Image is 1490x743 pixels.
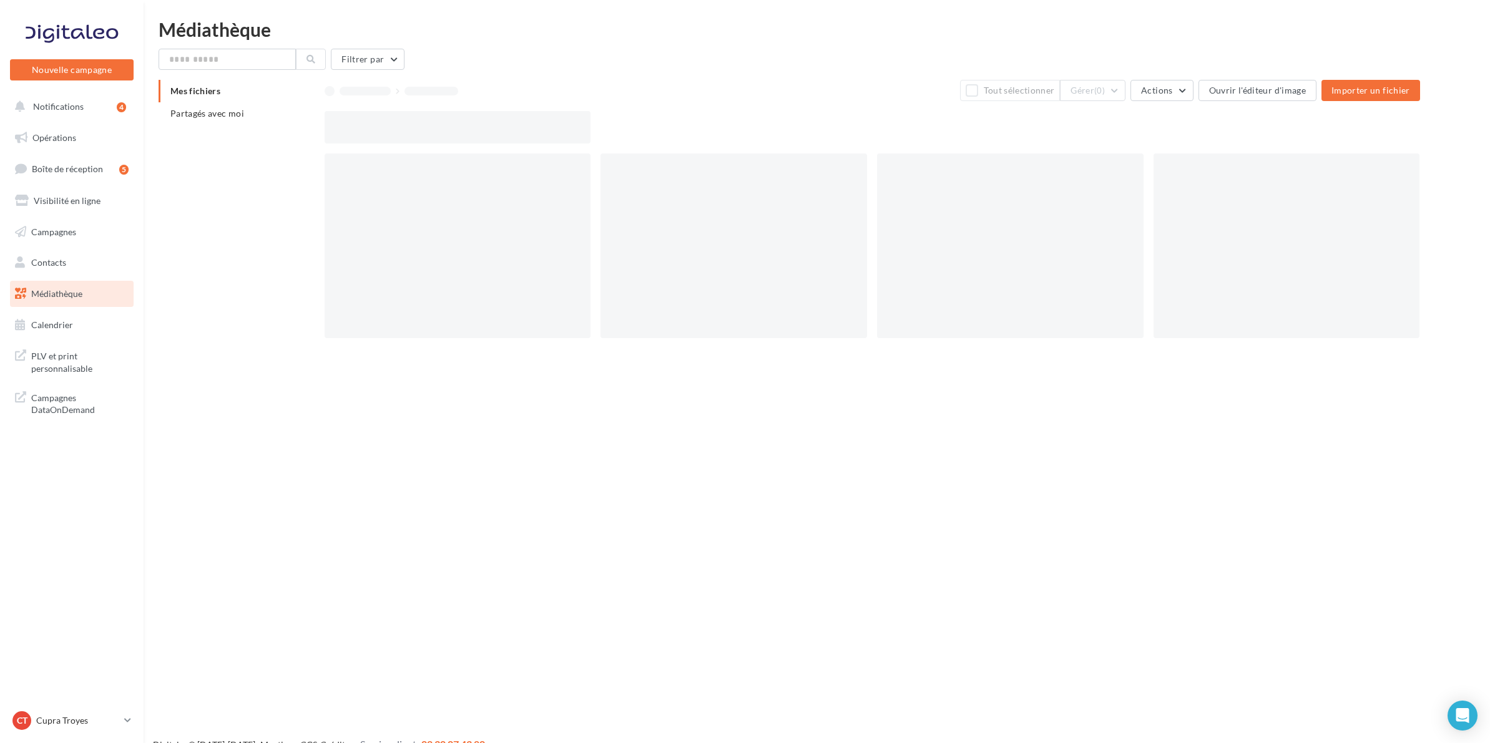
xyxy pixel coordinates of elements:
span: Boîte de réception [32,163,103,174]
button: Ouvrir l'éditeur d'image [1198,80,1316,101]
button: Tout sélectionner [960,80,1060,101]
button: Importer un fichier [1321,80,1420,101]
span: Actions [1141,85,1172,95]
span: Calendrier [31,319,73,330]
span: Partagés avec moi [170,108,244,119]
div: Médiathèque [159,20,1475,39]
span: Campagnes DataOnDemand [31,389,129,416]
a: Calendrier [7,312,136,338]
div: 5 [119,165,129,175]
span: (0) [1094,85,1105,95]
span: PLV et print personnalisable [31,347,129,374]
a: Contacts [7,250,136,276]
a: Visibilité en ligne [7,188,136,214]
a: PLV et print personnalisable [7,342,136,379]
a: Campagnes [7,219,136,245]
button: Actions [1130,80,1193,101]
span: Campagnes [31,226,76,236]
span: Importer un fichier [1331,85,1410,95]
a: Campagnes DataOnDemand [7,384,136,421]
a: Médiathèque [7,281,136,307]
span: Visibilité en ligne [34,195,100,206]
button: Nouvelle campagne [10,59,134,80]
a: Opérations [7,125,136,151]
span: Médiathèque [31,288,82,299]
button: Gérer(0) [1060,80,1125,101]
span: Notifications [33,101,84,112]
a: Boîte de réception5 [7,155,136,182]
div: Open Intercom Messenger [1448,701,1478,731]
span: Opérations [32,132,76,143]
span: Contacts [31,257,66,268]
span: Mes fichiers [170,85,220,96]
button: Filtrer par [331,49,404,70]
div: 4 [117,102,126,112]
button: Notifications 4 [7,94,131,120]
span: CT [17,714,27,727]
p: Cupra Troyes [36,714,119,727]
a: CT Cupra Troyes [10,709,134,732]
